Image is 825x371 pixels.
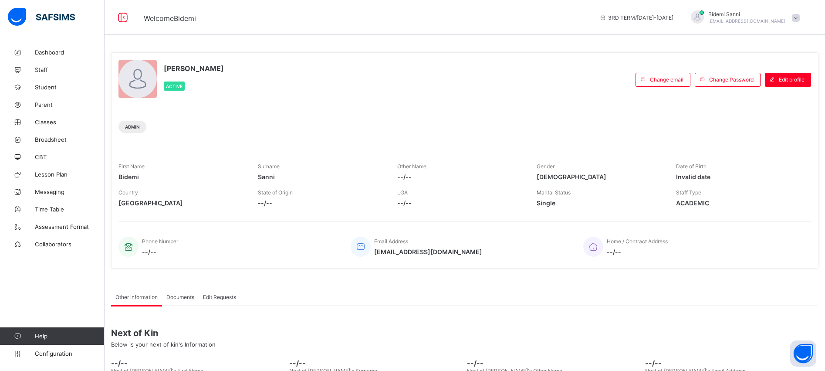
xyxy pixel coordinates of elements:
span: --/-- [645,359,819,368]
span: Single [537,199,663,207]
span: Welcome Bidemi [144,14,196,23]
span: CBT [35,153,105,160]
span: Change Password [709,76,754,83]
span: Documents [166,294,194,300]
span: Admin [125,124,140,129]
span: Broadsheet [35,136,105,143]
span: --/-- [397,199,524,207]
span: Parent [35,101,105,108]
span: Collaborators [35,241,105,248]
span: Time Table [35,206,105,213]
span: --/-- [258,199,384,207]
span: Bidemi [118,173,245,180]
span: Classes [35,119,105,126]
span: --/-- [397,173,524,180]
span: --/-- [111,359,285,368]
span: Home / Contract Address [607,238,668,245]
span: Next of Kin [111,328,818,338]
span: LGA [397,189,408,196]
span: Sanni [258,173,384,180]
span: --/-- [467,359,641,368]
button: Open asap [790,340,816,367]
span: ACADEMIC [676,199,802,207]
span: session/term information [599,14,673,21]
span: Change email [650,76,683,83]
div: BidemiSanni [682,10,804,25]
span: Other Name [397,163,426,170]
span: State of Origin [258,189,293,196]
span: Gender [537,163,555,170]
span: [EMAIL_ADDRESS][DOMAIN_NAME] [374,248,482,255]
span: [EMAIL_ADDRESS][DOMAIN_NAME] [708,18,785,24]
span: Date of Birth [676,163,707,170]
span: Student [35,84,105,91]
span: Invalid date [676,173,802,180]
span: --/-- [289,359,463,368]
span: Country [118,189,138,196]
img: safsims [8,8,75,26]
span: [PERSON_NAME] [164,64,224,73]
span: Messaging [35,188,105,195]
span: --/-- [607,248,668,255]
span: Edit Requests [203,294,236,300]
span: Other Information [115,294,158,300]
span: Edit profile [779,76,805,83]
span: [DEMOGRAPHIC_DATA] [537,173,663,180]
span: Active [166,84,183,89]
span: Phone Number [142,238,178,245]
span: Help [35,333,104,340]
span: First Name [118,163,145,170]
span: Bidemi Sanni [708,11,785,17]
span: Lesson Plan [35,171,105,178]
span: Marital Status [537,189,571,196]
span: --/-- [142,248,178,255]
span: Assessment Format [35,223,105,230]
span: Below is your next of kin's Information [111,341,216,348]
span: Configuration [35,350,104,357]
span: Dashboard [35,49,105,56]
span: Email Address [374,238,408,245]
span: [GEOGRAPHIC_DATA] [118,199,245,207]
span: Surname [258,163,280,170]
span: Staff Type [676,189,701,196]
span: Staff [35,66,105,73]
